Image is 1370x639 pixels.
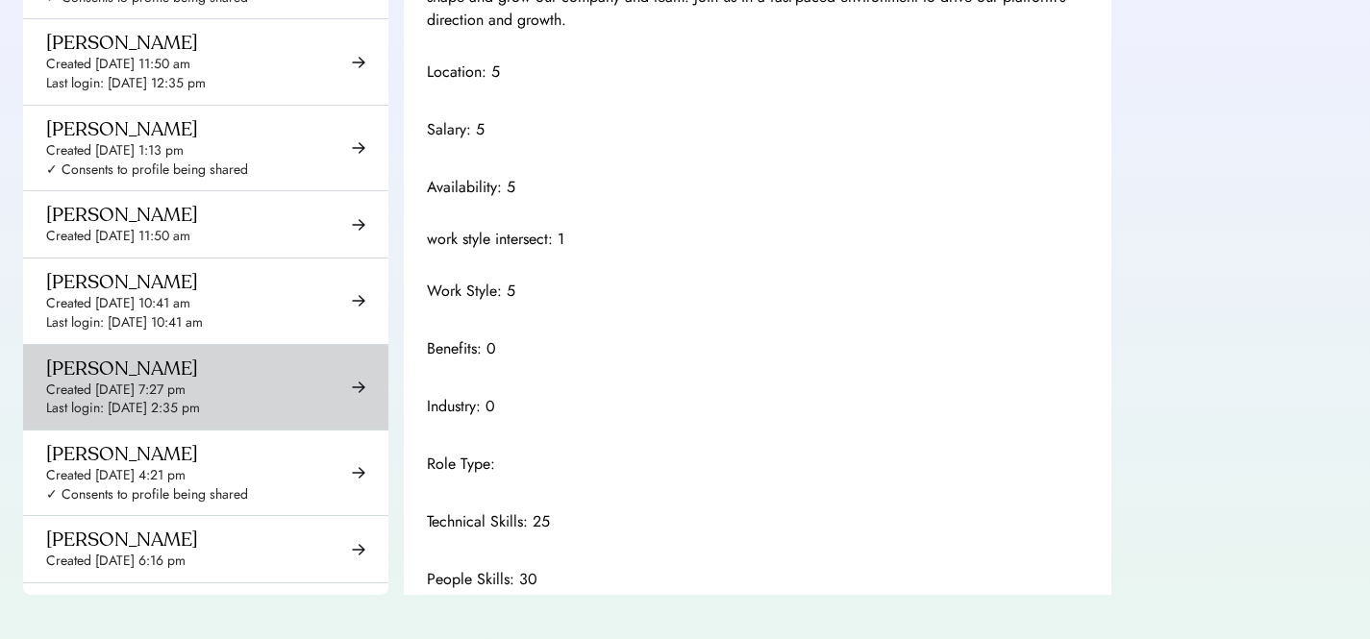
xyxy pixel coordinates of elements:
div: ✓ Consents to profile being shared [46,160,248,180]
div: Created [DATE] 7:27 pm [46,381,186,400]
div: ✓ Consents to profile being shared [46,485,248,504]
img: arrow-right-black.svg [352,218,365,232]
div: work style intersect: 1 [427,228,564,251]
div: [PERSON_NAME] [46,117,198,141]
div: Created [DATE] 11:50 am [46,55,190,74]
div: Created [DATE] 11:50 am [46,227,190,246]
img: arrow-right-black.svg [352,141,365,155]
div: Last login: [DATE] 2:35 pm [46,399,200,418]
div: Location: 5 [427,61,1088,84]
div: Availability: 5 [427,176,1088,199]
div: Technical Skills: 25 [427,510,1088,533]
div: Salary: 5 [427,118,1088,141]
div: Created [DATE] 10:41 am [46,294,190,313]
div: Industry: 0 [427,395,1088,418]
div: Created [DATE] 1:13 pm [46,141,184,160]
div: Created [DATE] 4:21 pm [46,466,186,485]
div: [PERSON_NAME] [46,442,198,466]
img: arrow-right-black.svg [352,543,365,556]
img: arrow-right-black.svg [352,381,365,394]
div: [PERSON_NAME] [46,528,198,552]
img: arrow-right-black.svg [352,294,365,307]
img: arrow-right-black.svg [352,56,365,69]
div: [PERSON_NAME] [46,270,198,294]
div: [PERSON_NAME] [46,31,198,55]
div: Last login: [DATE] 10:41 am [46,313,203,332]
div: [PERSON_NAME] [46,356,198,381]
div: Created [DATE] 6:16 pm [46,552,186,571]
div: Benefits: 0 [427,337,1088,360]
div: [PERSON_NAME] [46,203,198,227]
div: People Skills: 30 [427,568,1088,591]
div: Role Type: [427,453,1088,476]
img: arrow-right-black.svg [352,466,365,479]
div: Work Style: 5 [427,280,1088,303]
div: Last login: [DATE] 12:35 pm [46,74,206,93]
